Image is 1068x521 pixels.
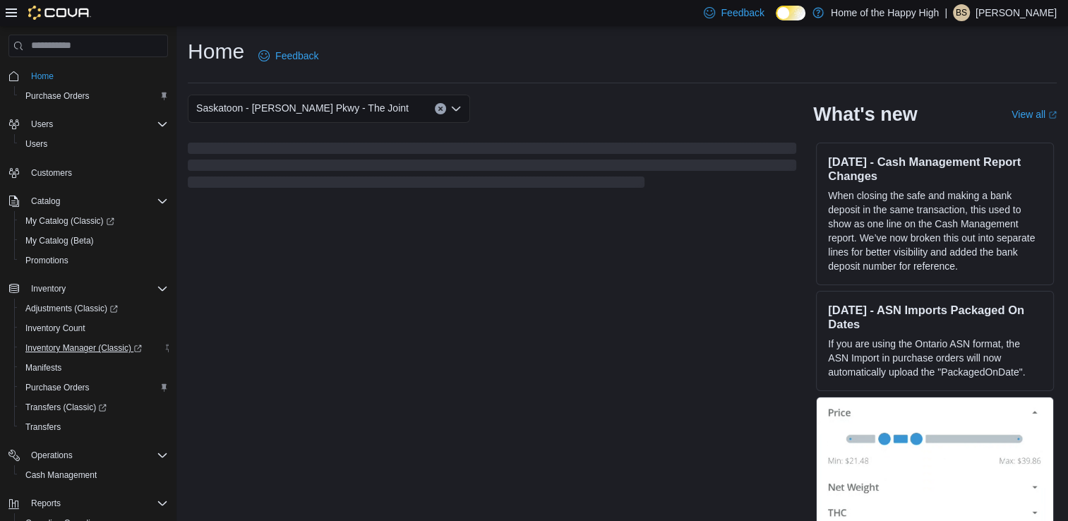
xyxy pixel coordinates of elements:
span: Home [31,71,54,82]
a: Inventory Manager (Classic) [20,340,148,357]
button: Users [14,134,174,154]
span: Cash Management [25,469,97,481]
span: Inventory [31,283,66,294]
span: Reports [25,495,168,512]
button: Customers [3,162,174,183]
button: Catalog [3,191,174,211]
a: Inventory Count [20,320,91,337]
p: Home of the Happy High [831,4,939,21]
button: My Catalog (Beta) [14,231,174,251]
span: Home [25,67,168,85]
span: Purchase Orders [20,379,168,396]
span: Adjustments (Classic) [25,303,118,314]
div: Brieanna Sawchyn [953,4,970,21]
h1: Home [188,37,244,66]
span: Catalog [31,196,60,207]
a: Transfers (Classic) [20,399,112,416]
span: Purchase Orders [20,88,168,104]
button: Cash Management [14,465,174,485]
a: Feedback [253,42,324,70]
span: Purchase Orders [25,382,90,393]
span: Customers [25,164,168,181]
svg: External link [1048,111,1057,119]
button: Inventory [25,280,71,297]
p: If you are using the Ontario ASN format, the ASN Import in purchase orders will now automatically... [828,337,1042,379]
span: Inventory Manager (Classic) [25,342,142,354]
a: Manifests [20,359,67,376]
a: Home [25,68,59,85]
span: Users [20,136,168,152]
span: Users [25,116,168,133]
img: Cova [28,6,91,20]
span: Purchase Orders [25,90,90,102]
span: Transfers [25,421,61,433]
button: Operations [25,447,78,464]
span: BS [956,4,967,21]
span: Saskatoon - [PERSON_NAME] Pkwy - The Joint [196,100,409,116]
span: Users [31,119,53,130]
h2: What's new [813,103,917,126]
button: Home [3,66,174,86]
a: My Catalog (Classic) [20,212,120,229]
h3: [DATE] - Cash Management Report Changes [828,155,1042,183]
p: [PERSON_NAME] [976,4,1057,21]
a: Cash Management [20,467,102,484]
button: Reports [25,495,66,512]
a: Transfers [20,419,66,436]
span: Operations [31,450,73,461]
span: Cash Management [20,467,168,484]
button: Reports [3,493,174,513]
button: Users [3,114,174,134]
span: Adjustments (Classic) [20,300,168,317]
span: Dark Mode [776,20,776,21]
span: Promotions [25,255,68,266]
span: Manifests [25,362,61,373]
button: Users [25,116,59,133]
span: Transfers [20,419,168,436]
span: Promotions [20,252,168,269]
span: Inventory [25,280,168,297]
span: Manifests [20,359,168,376]
span: Users [25,138,47,150]
a: Inventory Manager (Classic) [14,338,174,358]
span: Transfers (Classic) [25,402,107,413]
span: Customers [31,167,72,179]
a: Adjustments (Classic) [14,299,174,318]
span: Catalog [25,193,168,210]
span: Inventory Count [20,320,168,337]
span: Feedback [721,6,764,20]
a: Adjustments (Classic) [20,300,124,317]
a: Purchase Orders [20,88,95,104]
a: Purchase Orders [20,379,95,396]
button: Open list of options [450,103,462,114]
a: My Catalog (Beta) [20,232,100,249]
button: Promotions [14,251,174,270]
span: Inventory Count [25,323,85,334]
a: Users [20,136,53,152]
a: View allExternal link [1012,109,1057,120]
span: Loading [188,145,796,191]
span: My Catalog (Classic) [25,215,114,227]
p: When closing the safe and making a bank deposit in the same transaction, this used to show as one... [828,188,1042,273]
span: My Catalog (Beta) [20,232,168,249]
span: Transfers (Classic) [20,399,168,416]
span: Inventory Manager (Classic) [20,340,168,357]
a: Transfers (Classic) [14,397,174,417]
a: My Catalog (Classic) [14,211,174,231]
a: Promotions [20,252,74,269]
button: Operations [3,445,174,465]
button: Transfers [14,417,174,437]
h3: [DATE] - ASN Imports Packaged On Dates [828,303,1042,331]
button: Purchase Orders [14,378,174,397]
p: | [944,4,947,21]
span: Reports [31,498,61,509]
span: My Catalog (Beta) [25,235,94,246]
input: Dark Mode [776,6,805,20]
button: Purchase Orders [14,86,174,106]
button: Clear input [435,103,446,114]
button: Manifests [14,358,174,378]
button: Inventory Count [14,318,174,338]
button: Catalog [25,193,66,210]
button: Inventory [3,279,174,299]
span: My Catalog (Classic) [20,212,168,229]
